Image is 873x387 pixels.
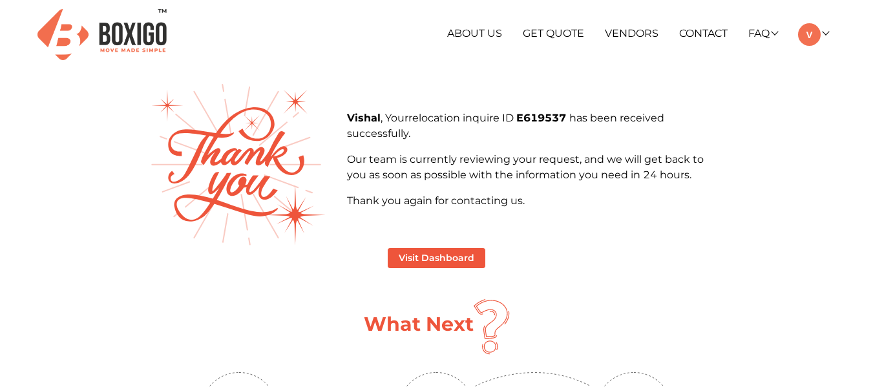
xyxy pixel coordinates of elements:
[37,9,167,60] img: Boxigo
[347,193,723,209] p: Thank you again for contacting us.
[364,313,474,336] h1: What Next
[388,248,485,268] button: Visit Dashboard
[474,299,510,355] img: question
[347,112,381,124] b: Vishal
[516,112,569,124] b: E619537
[347,152,723,183] p: Our team is currently reviewing your request, and we will get back to you as soon as possible wit...
[679,27,728,39] a: Contact
[347,110,723,141] p: , Your inquire ID has been received successfully.
[408,112,463,124] span: relocation
[447,27,502,39] a: About Us
[475,372,591,387] img: down
[748,27,777,39] a: FAQ
[523,27,584,39] a: Get Quote
[605,27,658,39] a: Vendors
[151,84,326,245] img: thank-you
